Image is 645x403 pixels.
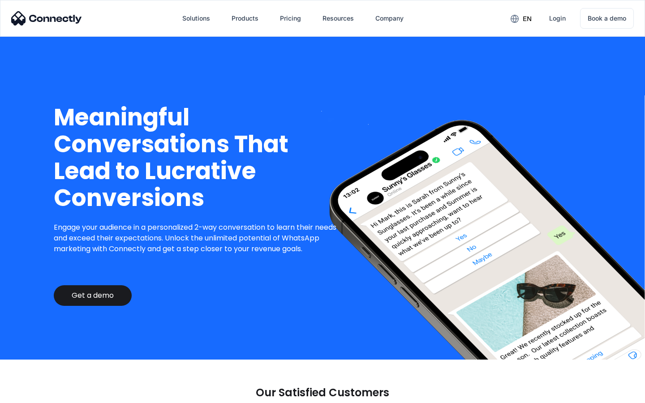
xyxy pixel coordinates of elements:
div: Products [232,12,258,25]
p: Our Satisfied Customers [256,386,389,399]
ul: Language list [18,387,54,400]
h1: Meaningful Conversations That Lead to Lucrative Conversions [54,104,344,211]
aside: Language selected: English [9,387,54,400]
a: Get a demo [54,285,132,306]
div: Company [375,12,404,25]
a: Book a demo [580,8,634,29]
div: Resources [322,12,354,25]
div: en [523,13,532,25]
p: Engage your audience in a personalized 2-way conversation to learn their needs and exceed their e... [54,222,344,254]
a: Pricing [273,8,308,29]
div: Get a demo [72,291,114,300]
div: Login [549,12,566,25]
a: Login [542,8,573,29]
div: Solutions [182,12,210,25]
div: Pricing [280,12,301,25]
img: Connectly Logo [11,11,82,26]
